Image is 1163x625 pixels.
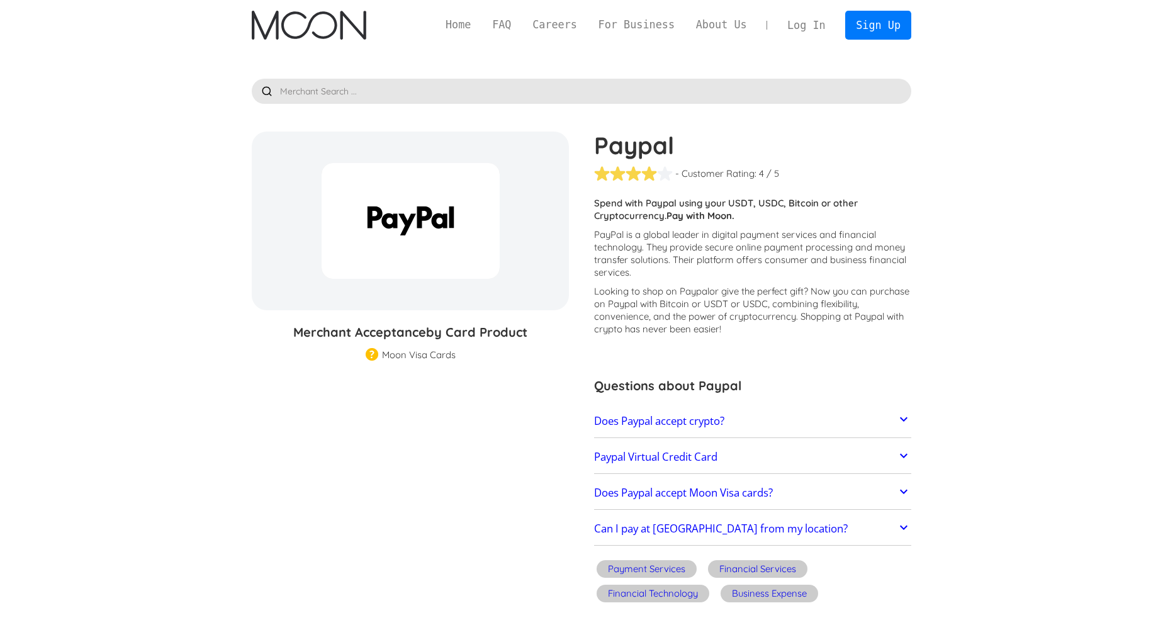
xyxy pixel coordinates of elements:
h2: Can I pay at [GEOGRAPHIC_DATA] from my location? [594,522,848,535]
div: Moon Visa Cards [382,349,456,361]
a: Sign Up [845,11,911,39]
a: Financial Technology [594,583,712,607]
div: - Customer Rating: [675,167,756,180]
a: Financial Services [705,558,810,583]
a: Business Expense [718,583,821,607]
h2: Does Paypal accept Moon Visa cards? [594,487,773,499]
div: Financial Technology [608,587,698,600]
input: Merchant Search ... [252,79,911,104]
a: About Us [685,17,758,33]
strong: Pay with Moon. [666,210,734,222]
a: Log In [777,11,836,39]
a: Payment Services [594,558,699,583]
p: PayPal is a global leader in digital payment services and financial technology. They provide secu... [594,228,911,279]
span: by Card Product [426,324,527,340]
a: For Business [588,17,685,33]
div: Financial Services [719,563,796,575]
a: Does Paypal accept Moon Visa cards? [594,480,911,506]
p: Looking to shop on Paypal ? Now you can purchase on Paypal with Bitcoin or USDT or USDC, combinin... [594,285,911,335]
div: 4 [759,167,764,180]
img: Moon Logo [252,11,366,40]
a: Does Paypal accept crypto? [594,408,911,434]
a: Can I pay at [GEOGRAPHIC_DATA] from my location? [594,516,911,543]
a: home [252,11,366,40]
p: Spend with Paypal using your USDT, USDC, Bitcoin or other Cryptocurrency. [594,197,911,222]
a: Home [435,17,481,33]
h3: Questions about Paypal [594,376,911,395]
h1: Paypal [594,132,911,159]
div: / 5 [767,167,779,180]
h2: Does Paypal accept crypto? [594,415,724,427]
a: FAQ [481,17,522,33]
div: Payment Services [608,563,685,575]
div: Business Expense [732,587,807,600]
h2: Paypal Virtual Credit Card [594,451,717,463]
h3: Merchant Acceptance [252,323,569,342]
a: Paypal Virtual Credit Card [594,444,911,470]
a: Careers [522,17,587,33]
span: or give the perfect gift [709,285,804,297]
